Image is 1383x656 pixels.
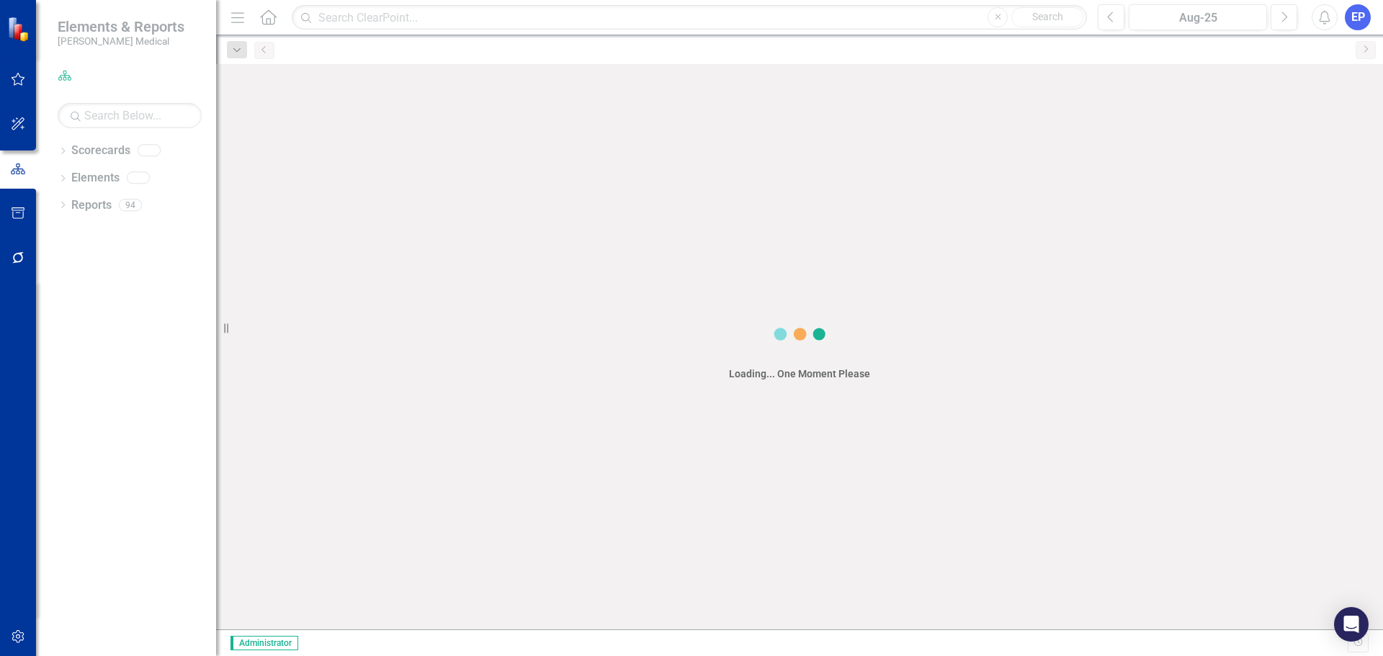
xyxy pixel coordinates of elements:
span: Elements & Reports [58,18,184,35]
div: 94 [119,199,142,211]
div: Loading... One Moment Please [729,367,870,381]
input: Search Below... [58,103,202,128]
input: Search ClearPoint... [292,5,1087,30]
small: [PERSON_NAME] Medical [58,35,184,47]
button: EP [1345,4,1371,30]
button: Search [1011,7,1083,27]
div: Open Intercom Messenger [1334,607,1369,642]
button: Aug-25 [1129,4,1267,30]
a: Scorecards [71,143,130,159]
span: Search [1032,11,1063,22]
div: Aug-25 [1134,9,1262,27]
span: Administrator [230,636,298,650]
a: Reports [71,197,112,214]
a: Elements [71,170,120,187]
img: ClearPoint Strategy [7,17,32,42]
